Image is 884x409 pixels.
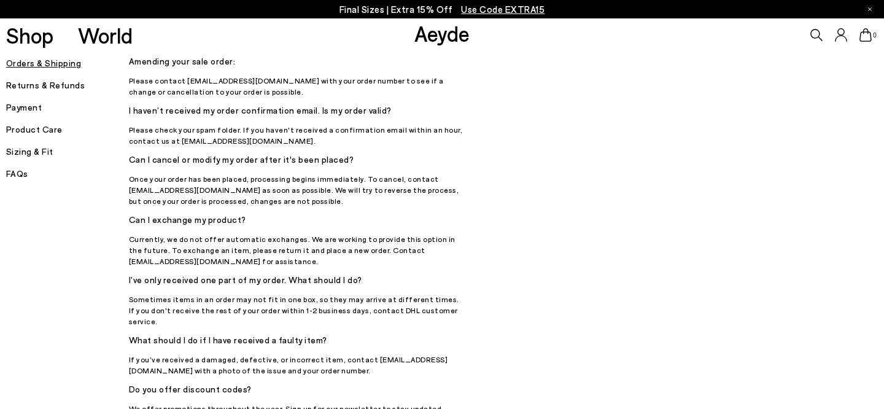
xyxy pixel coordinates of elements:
[6,143,129,160] h5: Sizing & Fit
[6,25,53,46] a: Shop
[129,354,467,376] p: If you’ve received a damaged, defective, or incorrect item, contact [EMAIL_ADDRESS][DOMAIN_NAME] ...
[129,271,467,289] h5: I’ve only received one part of my order. What should I do?
[859,28,872,42] a: 0
[129,53,467,70] h5: Amending your sale order:
[461,4,545,15] span: Navigate to /collections/ss25-final-sizes
[6,121,129,138] h5: Product Care
[129,381,467,398] h5: Do you offer discount codes?
[129,151,467,168] h5: Can I cancel or modify my order after it's been placed?
[78,25,133,46] a: World
[872,32,878,39] span: 0
[129,294,467,327] p: Sometimes items in an order may not fit in one box, so they may arrive at different times. If you...
[414,20,470,46] a: Aeyde
[129,332,467,349] h5: What should I do if I have received a faulty item?
[129,173,467,206] p: Once your order has been placed, processing begins immediately. To cancel, contact [EMAIL_ADDRESS...
[129,102,467,119] h5: I haven’t received my order confirmation email. Is my order valid?
[129,75,467,97] p: Please contact [EMAIL_ADDRESS][DOMAIN_NAME] with your order number to see if a change or cancella...
[339,2,545,17] p: Final Sizes | Extra 15% Off
[6,55,129,72] h5: Orders & Shipping
[6,77,129,94] h5: Returns & Refunds
[6,165,129,182] h5: FAQs
[129,211,467,228] h5: Can I exchange my product?
[6,99,129,116] h5: Payment
[129,124,467,146] p: Please check your spam folder. If you haven't received a confirmation email within an hour, conta...
[129,233,467,267] p: Currently, we do not offer automatic exchanges. We are working to provide this option in the futu...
